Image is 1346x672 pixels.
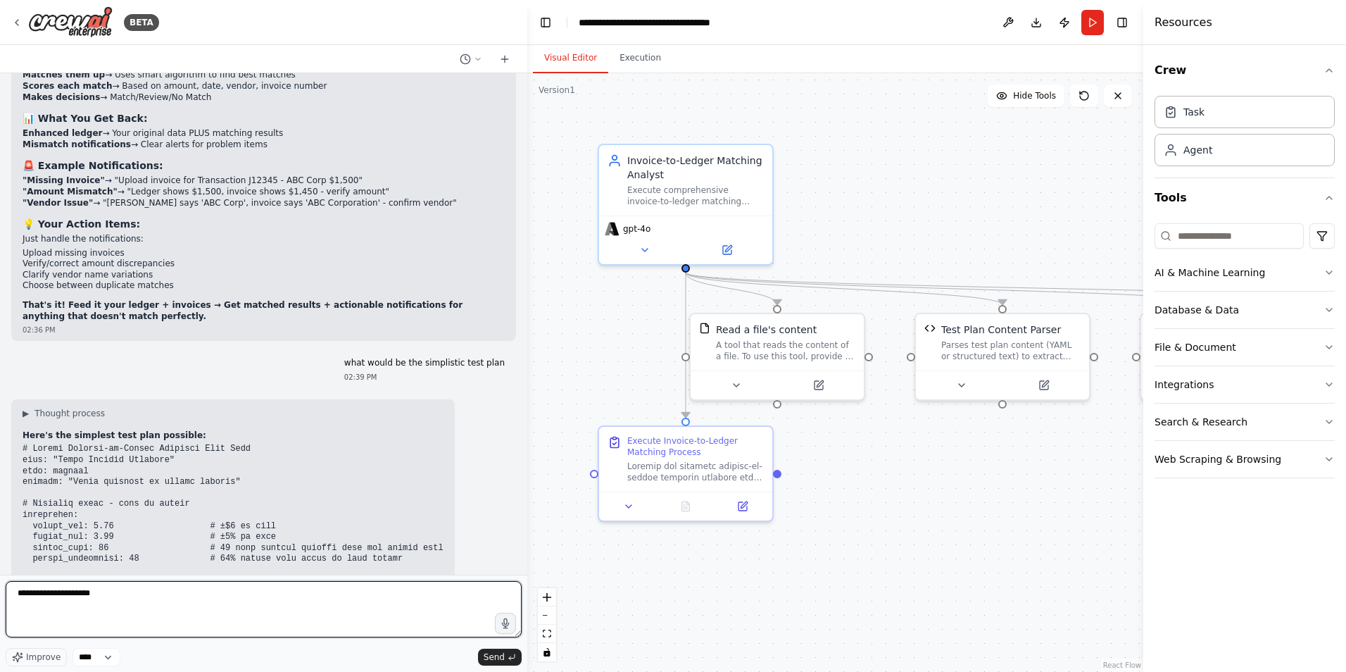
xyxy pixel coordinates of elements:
[623,223,650,235] span: gpt-4o
[1183,143,1212,157] div: Agent
[1155,51,1335,90] button: Crew
[716,340,855,362] div: A tool that reads the content of a file. To use this tool, provide a 'file_path' parameter with t...
[627,461,764,483] div: Loremip dol sitametc adipisc-el-seddoe temporin utlabore etdo magnaaliq enimadmi veniamquisnos. *...
[23,175,505,187] li: → "Upload invoice for Transaction J12345 - ABC Corp $1,500"
[627,185,764,207] div: Execute comprehensive invoice-to-ledger matching process. Load the provided ledger from {ledger_f...
[679,273,1010,305] g: Edge from b4b90e62-b5f7-4b30-a541-c396c6d0e437 to 7cec8f61-09be-4974-96fc-862de580987e
[23,92,100,102] strong: Makes decisions
[687,242,767,259] button: Open in side panel
[1155,14,1212,31] h4: Resources
[656,498,716,515] button: No output available
[1155,292,1335,328] button: Database & Data
[941,323,1061,337] div: Test Plan Content Parser
[23,280,505,292] li: Choose between duplicate matches
[23,198,505,209] li: → "[PERSON_NAME] says 'ABC Corp', invoice says 'ABC Corporation' - confirm vendor"
[1155,366,1335,403] button: Integrations
[23,70,105,80] strong: Matches them up
[538,588,556,661] div: React Flow controls
[23,187,505,198] li: → "Ledger shows $1,500, invoice shows $1,450 - verify amount"
[533,44,608,73] button: Visual Editor
[23,139,131,149] strong: Mismatch notifications
[344,358,505,369] p: what would be the simplistic test plan
[454,51,488,68] button: Switch to previous chat
[718,498,767,515] button: Open in side panel
[924,323,936,334] img: Test Plan Content Parser
[124,14,159,31] div: BETA
[579,15,737,30] nav: breadcrumb
[23,218,140,230] strong: 💡 Your Action Items:
[23,270,505,281] li: Clarify vendor name variations
[6,648,67,666] button: Improve
[716,323,817,337] div: Read a file's content
[23,128,505,139] li: → Your original data PLUS matching results
[23,160,163,171] strong: 🚨 Example Notifications:
[23,259,505,270] li: Verify/correct amount discrepancies
[23,248,505,259] li: Upload missing invoices
[23,198,93,208] strong: "Vendor Issue"
[344,372,505,382] div: 02:39 PM
[23,81,505,92] li: → Based on amount, date, vendor, invoice number
[679,273,693,418] g: Edge from b4b90e62-b5f7-4b30-a541-c396c6d0e437 to 6cbcced3-697b-4b91-b8d9-94baeae98593
[34,408,105,419] span: Thought process
[538,643,556,661] button: toggle interactivity
[23,139,505,151] li: → Clear alerts for problem items
[493,51,516,68] button: Start a new chat
[478,649,522,666] button: Send
[1155,441,1335,478] button: Web Scraping & Browsing
[1155,329,1335,366] button: File & Document
[988,85,1064,107] button: Hide Tools
[689,313,865,401] div: FileReadToolRead a file's contentA tool that reads the content of a file. To use this tool, provi...
[1155,178,1335,218] button: Tools
[538,606,556,625] button: zoom out
[627,154,764,182] div: Invoice-to-Ledger Matching Analyst
[23,187,118,197] strong: "Amount Mismatch"
[23,234,505,245] p: Just handle the notifications:
[538,625,556,643] button: fit view
[1004,377,1083,394] button: Open in side panel
[23,430,206,440] strong: Here's the simplest test plan possible:
[1103,661,1141,669] a: React Flow attribution
[23,92,505,104] li: → Match/Review/No Match
[598,144,774,266] div: Invoice-to-Ledger Matching AnalystExecute comprehensive invoice-to-ledger matching process. Load ...
[914,313,1090,401] div: Test Plan Content ParserTest Plan Content ParserParses test plan content (YAML or structured text...
[699,323,710,334] img: FileReadTool
[484,652,505,663] span: Send
[23,81,112,91] strong: Scores each match
[1013,90,1056,101] span: Hide Tools
[538,588,556,606] button: zoom in
[23,408,105,419] button: ▶Thought process
[23,408,29,419] span: ▶
[23,113,148,124] strong: 📊 What You Get Back:
[608,44,672,73] button: Execution
[495,613,516,634] button: Click to speak your automation idea
[23,325,505,335] div: 02:36 PM
[1155,404,1335,440] button: Search & Research
[23,300,463,321] strong: That's it! Feed it your ledger + invoices → Get matched results + actionable notifications for an...
[779,377,858,394] button: Open in side panel
[1155,90,1335,178] div: Crew
[1183,105,1205,119] div: Task
[679,273,784,305] g: Edge from b4b90e62-b5f7-4b30-a541-c396c6d0e437 to 2d32e512-9919-45dd-b953-861c49f9f54b
[941,340,1081,362] div: Parses test plan content (YAML or structured text) to extract control attributes, sampling method...
[23,70,505,81] li: → Uses smart algorithm to find best matches
[23,128,102,138] strong: Enhanced ledger
[627,435,764,458] div: Execute Invoice-to-Ledger Matching Process
[1155,254,1335,291] button: AI & Machine Learning
[1112,13,1132,32] button: Hide right sidebar
[539,85,575,96] div: Version 1
[1155,218,1335,490] div: Tools
[26,652,61,663] span: Improve
[598,425,774,522] div: Execute Invoice-to-Ledger Matching ProcessLoremip dol sitametc adipisc-el-seddoe temporin utlabor...
[23,175,105,185] strong: "Missing Invoice"
[536,13,555,32] button: Hide left sidebar
[28,6,113,38] img: Logo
